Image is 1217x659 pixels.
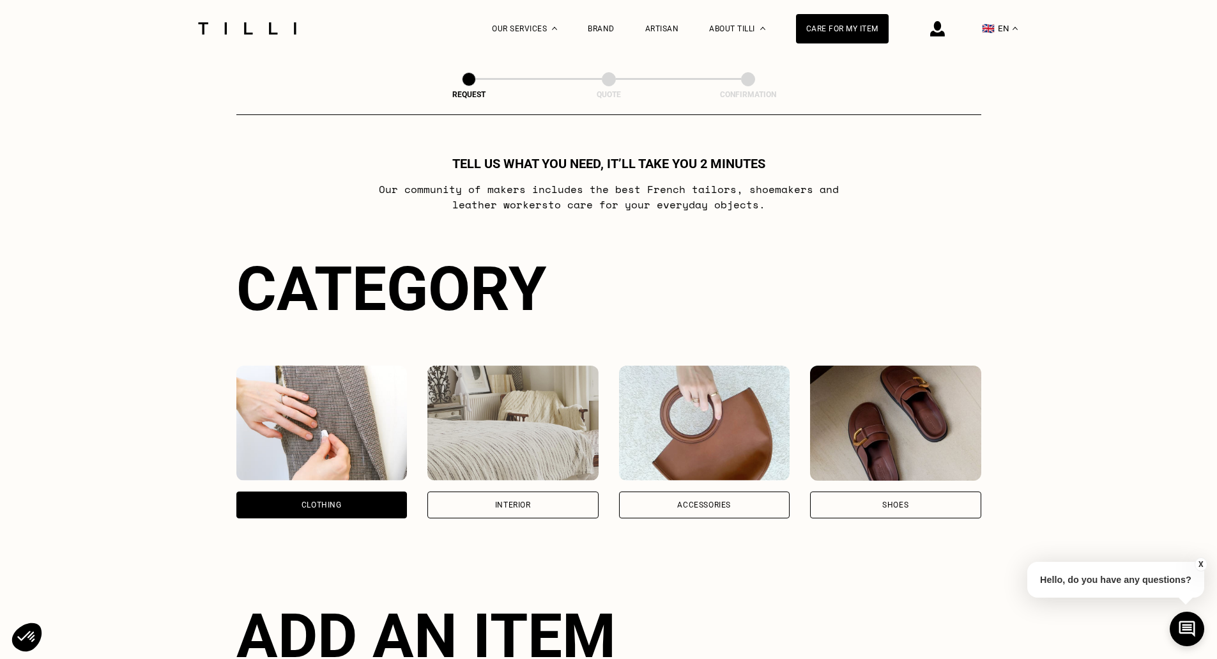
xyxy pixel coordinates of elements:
[302,501,342,509] div: Clothing
[1013,27,1018,30] img: menu déroulant
[427,366,599,481] img: Interior
[1195,557,1207,571] button: X
[619,366,790,481] img: Accessories
[684,90,812,99] div: Confirmation
[236,366,408,481] img: Clothing
[495,501,531,509] div: Interior
[645,24,679,33] a: Artisan
[452,156,765,171] h1: Tell us what you need, it’ll take you 2 minutes
[982,22,995,35] span: 🇬🇧
[194,22,301,35] img: Tilli seamstress service logo
[405,90,533,99] div: Request
[760,27,765,30] img: About dropdown menu
[236,253,981,325] div: Category
[796,14,889,43] a: Care for my item
[588,24,615,33] a: Brand
[677,501,731,509] div: Accessories
[545,90,673,99] div: Quote
[882,501,908,509] div: Shoes
[930,21,945,36] img: login icon
[552,27,557,30] img: Dropdown menu
[355,182,862,212] p: Our community of makers includes the best French tailors , shoemakers and leather workers to care...
[810,366,981,481] img: Shoes
[1027,562,1204,598] p: Hello, do you have any questions?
